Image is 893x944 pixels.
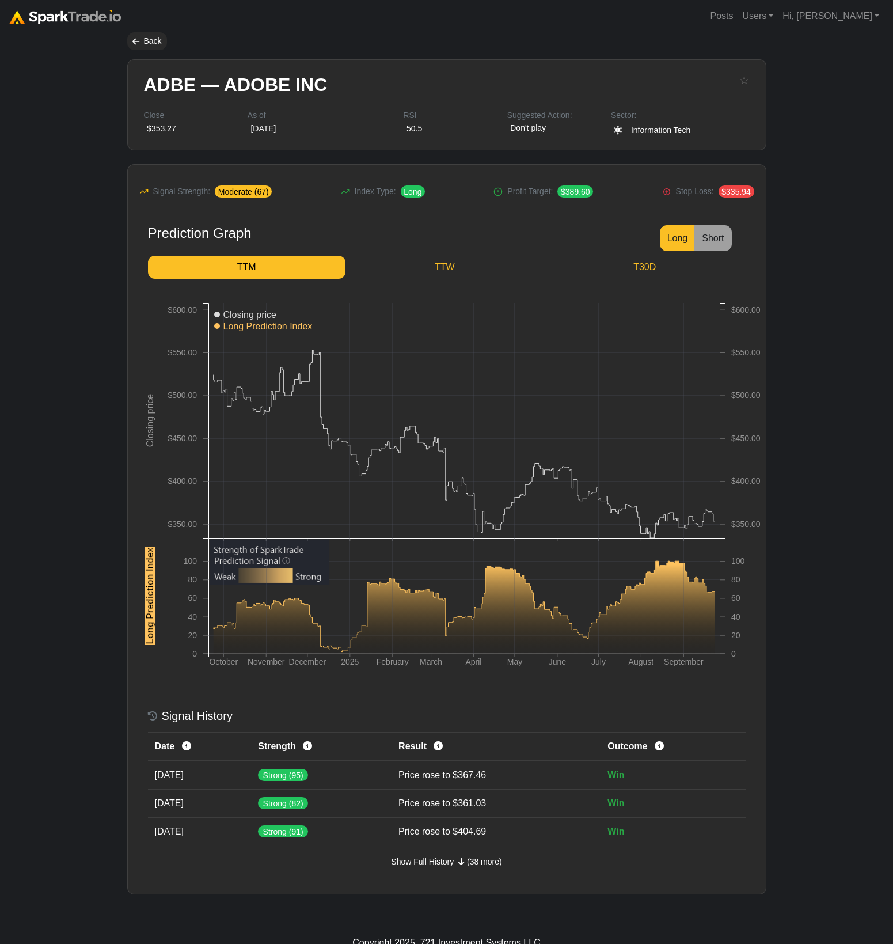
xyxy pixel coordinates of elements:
span: Date [155,741,175,751]
span: Index Type: [355,185,396,198]
div: [DATE] [248,123,279,135]
text: $600.00 [168,305,197,314]
div: RSI [403,109,489,122]
text: 80 [188,575,197,584]
span: Result [398,741,427,751]
span: Profit Target: [507,185,553,198]
text: 60 [731,593,740,602]
text: December [288,657,326,666]
text: Long Prediction Index [145,547,155,644]
span: $389.60 [557,185,593,198]
text: $400.00 [168,476,197,486]
text: $550.00 [731,348,761,357]
a: Posts [705,5,738,28]
span: Outcome [607,741,647,751]
text: 100 [183,556,197,566]
img: Information Tech [613,126,622,135]
a: TTW [345,256,544,279]
span: Win [607,827,624,836]
span: Strength [258,741,296,751]
text: $350.00 [731,520,761,529]
div: Back [127,32,167,50]
text: August [628,657,653,666]
text: 2025 [341,657,359,666]
text: September [664,657,704,666]
h2: ADBE — ADOBE INC [144,74,646,96]
span: Long [401,185,425,198]
span: Strong (95) [258,769,308,781]
small: Information Tech [628,124,693,137]
span: Stop Loss: [676,185,714,198]
text: $400.00 [731,476,761,486]
text: $500.00 [731,391,761,400]
div: Prediction Graph [148,225,252,242]
button: Show Full History (38 more) [390,855,502,869]
span: Strong (82) [258,797,308,809]
span: Show Full History [391,857,454,866]
span: Don't play [507,122,549,134]
text: 40 [731,612,740,621]
td: [DATE] [148,761,252,790]
span: Win [607,798,624,808]
div: Suggested Action: [507,109,594,122]
text: 80 [731,575,740,584]
text: October [209,657,238,666]
img: sparktrade.png [9,10,121,24]
span: $335.94 [719,185,754,198]
a: TTM [148,256,345,279]
a: Users [738,5,778,28]
td: Price rose to $367.46 [392,761,601,790]
text: 0 [192,649,197,658]
div: $353.27 [144,123,180,135]
span: Strong (91) [258,825,308,837]
button: Long [660,225,696,251]
text: 40 [188,612,197,621]
td: Price rose to $404.69 [392,817,601,846]
td: [DATE] [148,817,252,846]
text: 20 [188,631,197,640]
text: July [591,657,605,666]
span: Signal Strength: [153,185,211,198]
text: Closing price [145,394,155,448]
text: 0 [731,649,736,658]
div: As of [248,109,386,122]
div: Close [144,109,230,122]
text: $350.00 [168,520,197,529]
text: $450.00 [168,434,197,443]
div: 50.5 [403,123,425,135]
div: Sector: [611,109,750,122]
text: 100 [731,556,745,566]
text: November [247,657,284,666]
td: Price rose to $361.03 [392,789,601,817]
button: Short [694,225,731,251]
text: February [376,657,408,666]
text: 20 [731,631,740,640]
text: $450.00 [731,434,761,443]
h5: Signal History [162,709,233,723]
text: March [420,657,442,666]
text: April [465,657,481,666]
span: (38 more) [467,857,502,866]
text: 60 [188,593,197,602]
text: $600.00 [731,305,761,314]
text: June [548,657,566,666]
a: Hi, [PERSON_NAME] [778,5,884,28]
button: ☆ [739,74,749,87]
td: [DATE] [148,789,252,817]
span: Moderate (67) [215,185,272,198]
text: $550.00 [168,348,197,357]
text: May [507,657,522,666]
span: Win [607,770,624,780]
a: T30D [544,256,746,279]
text: $500.00 [168,391,197,400]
